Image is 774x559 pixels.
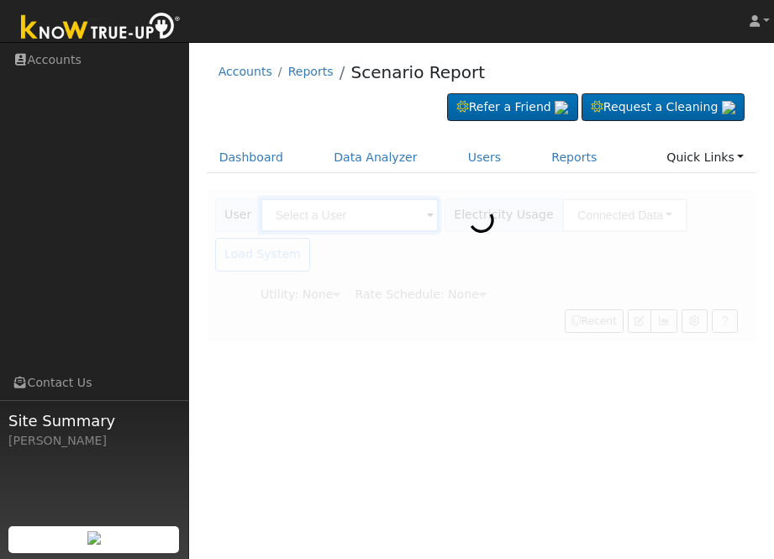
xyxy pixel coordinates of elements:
img: retrieve [87,531,101,545]
a: Data Analyzer [321,142,430,173]
img: Know True-Up [13,9,189,47]
a: Scenario Report [350,62,485,82]
a: Request a Cleaning [582,93,745,122]
a: Quick Links [654,142,756,173]
a: Refer a Friend [447,93,578,122]
div: [PERSON_NAME] [8,432,180,450]
span: Site Summary [8,409,180,432]
a: Reports [539,142,609,173]
img: retrieve [555,101,568,114]
a: Users [455,142,514,173]
img: retrieve [722,101,735,114]
a: Accounts [219,65,272,78]
a: Reports [288,65,334,78]
a: Dashboard [207,142,297,173]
